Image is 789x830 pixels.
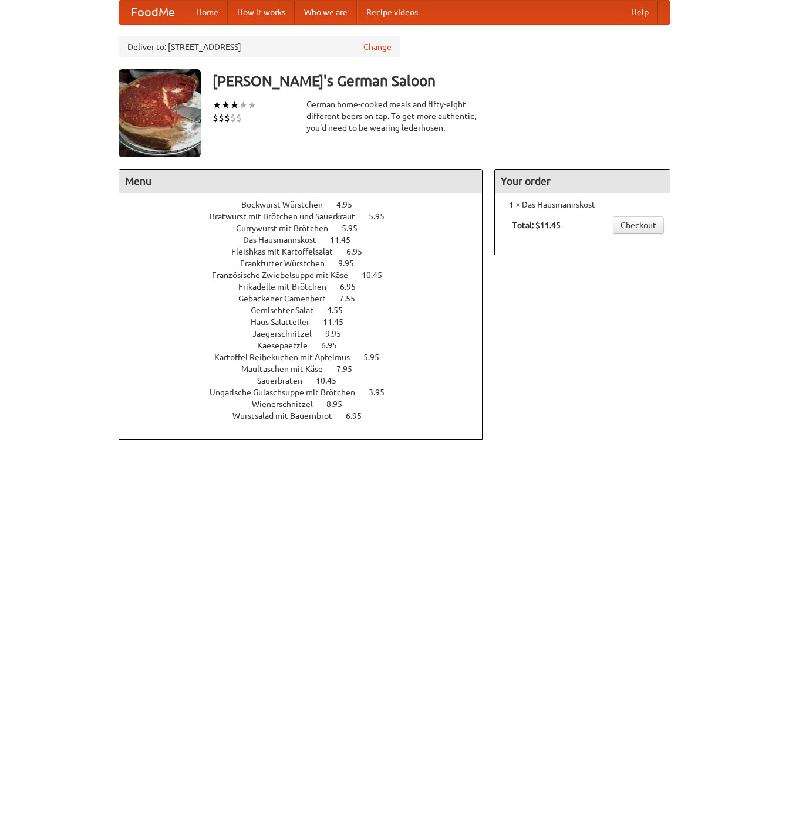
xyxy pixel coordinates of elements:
a: Wurstsalad mit Bauernbrot 6.95 [232,411,383,421]
span: Frankfurter Würstchen [240,259,336,268]
span: Französische Zwiebelsuppe mit Käse [212,270,360,280]
span: 5.95 [342,223,369,233]
img: angular.jpg [119,69,201,157]
span: 8.95 [326,399,354,409]
a: Das Hausmannskost 11.45 [243,235,372,245]
div: German home-cooked meals and fifty-eight different beers on tap. To get more authentic, you'd nee... [306,99,483,134]
li: ★ [221,99,230,111]
span: Wurstsalad mit Bauernbrot [232,411,344,421]
a: Ungarische Gulaschsuppe mit Brötchen 3.95 [210,388,406,397]
span: Gebackener Camenbert [238,294,338,303]
a: Change [363,41,392,53]
span: 6.95 [321,341,349,350]
div: Deliver to: [STREET_ADDRESS] [119,36,400,57]
a: Gebackener Camenbert 7.55 [238,294,377,303]
a: Bockwurst Würstchen 4.95 [241,200,374,209]
a: Help [622,1,658,24]
span: Ungarische Gulaschsuppe mit Brötchen [210,388,367,397]
span: 5.95 [363,353,391,362]
span: 6.95 [346,411,373,421]
a: Französische Zwiebelsuppe mit Käse 10.45 [212,270,404,280]
a: How it works [228,1,295,24]
span: 10.45 [316,376,348,385]
a: Frikadelle mit Brötchen 6.95 [238,282,377,292]
span: Jaegerschnitzel [252,329,323,338]
a: Haus Salatteller 11.45 [251,317,365,327]
li: ★ [239,99,248,111]
span: Wienerschnitzel [252,399,325,409]
span: Fleishkas mit Kartoffelsalat [231,247,345,256]
span: Currywurst mit Brötchen [236,223,340,233]
a: Fleishkas mit Kartoffelsalat 6.95 [231,247,384,256]
span: 9.95 [338,259,366,268]
li: ★ [213,99,221,111]
span: 9.95 [325,329,353,338]
span: Gemischter Salat [251,306,325,315]
b: Total: $11.45 [512,221,561,230]
span: 4.95 [336,200,364,209]
a: Kartoffel Reibekuchen mit Apfelmus 5.95 [214,353,401,362]
span: 10.45 [362,270,394,280]
li: $ [224,111,230,124]
span: 7.55 [339,294,367,303]
span: 11.45 [330,235,362,245]
h3: [PERSON_NAME]'s German Saloon [213,69,670,93]
li: $ [236,111,242,124]
a: Frankfurter Würstchen 9.95 [240,259,376,268]
a: Home [187,1,228,24]
span: 4.55 [327,306,355,315]
span: Das Hausmannskost [243,235,328,245]
span: Kaesepaetzle [257,341,319,350]
a: Jaegerschnitzel 9.95 [252,329,363,338]
a: Bratwurst mit Brötchen und Sauerkraut 5.95 [210,212,406,221]
h4: Menu [119,170,482,193]
li: $ [218,111,224,124]
span: Maultaschen mit Käse [241,364,335,374]
span: Bratwurst mit Brötchen und Sauerkraut [210,212,367,221]
a: Gemischter Salat 4.55 [251,306,365,315]
span: Bockwurst Würstchen [241,200,335,209]
a: Wienerschnitzel 8.95 [252,399,364,409]
a: Sauerbraten 10.45 [257,376,358,385]
span: 6.95 [346,247,374,256]
span: Haus Salatteller [251,317,321,327]
li: $ [230,111,236,124]
span: 6.95 [340,282,367,292]
a: Currywurst mit Brötchen 5.95 [236,223,379,233]
span: 11.45 [323,317,355,327]
span: 3.95 [369,388,396,397]
a: FoodMe [119,1,187,24]
li: ★ [248,99,257,111]
span: 5.95 [369,212,396,221]
li: $ [213,111,218,124]
span: Sauerbraten [257,376,314,385]
h4: Your order [495,170,670,193]
span: Kartoffel Reibekuchen mit Apfelmus [214,353,362,362]
a: Who we are [295,1,357,24]
a: Maultaschen mit Käse 7.95 [241,364,374,374]
span: Frikadelle mit Brötchen [238,282,338,292]
a: Kaesepaetzle 6.95 [257,341,359,350]
a: Checkout [613,216,664,234]
li: 1 × Das Hausmannskost [501,199,664,211]
li: ★ [230,99,239,111]
a: Recipe videos [357,1,427,24]
span: 7.95 [336,364,364,374]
